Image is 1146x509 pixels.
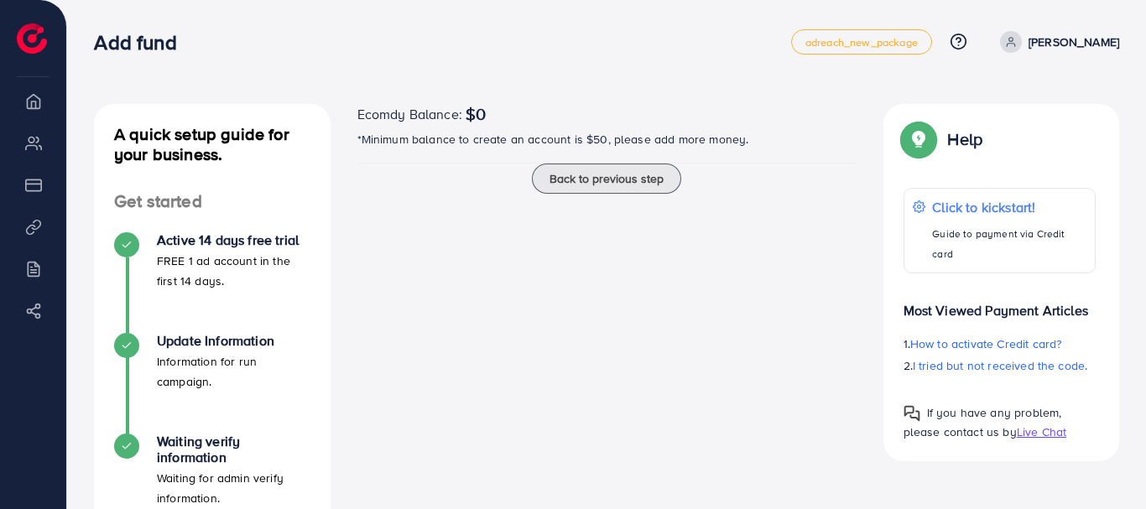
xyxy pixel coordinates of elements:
p: 2. [904,356,1097,376]
p: *Minimum balance to create an account is $50, please add more money. [357,129,857,149]
span: If you have any problem, please contact us by [904,404,1062,440]
span: I tried but not received the code. [913,357,1087,374]
h4: Get started [94,191,331,212]
p: Help [947,129,982,149]
p: FREE 1 ad account in the first 14 days. [157,251,310,291]
button: Back to previous step [532,164,681,194]
a: [PERSON_NAME] [993,31,1119,53]
img: logo [17,23,47,54]
span: adreach_new_package [805,37,918,48]
p: 1. [904,334,1097,354]
a: adreach_new_package [791,29,932,55]
p: Waiting for admin verify information. [157,468,310,508]
h4: Active 14 days free trial [157,232,310,248]
h4: A quick setup guide for your business. [94,124,331,164]
h4: Waiting verify information [157,434,310,465]
span: Back to previous step [550,170,664,187]
h4: Update Information [157,333,310,349]
h3: Add fund [94,30,190,55]
p: Guide to payment via Credit card [932,224,1086,264]
span: $0 [466,104,486,124]
span: Ecomdy Balance: [357,104,462,124]
img: Popup guide [904,124,934,154]
p: Click to kickstart! [932,197,1086,217]
li: Update Information [94,333,331,434]
p: Most Viewed Payment Articles [904,287,1097,320]
img: Popup guide [904,405,920,422]
p: Information for run campaign. [157,351,310,392]
span: How to activate Credit card? [910,335,1061,352]
li: Active 14 days free trial [94,232,331,333]
p: [PERSON_NAME] [1029,32,1119,52]
span: Live Chat [1017,423,1066,440]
